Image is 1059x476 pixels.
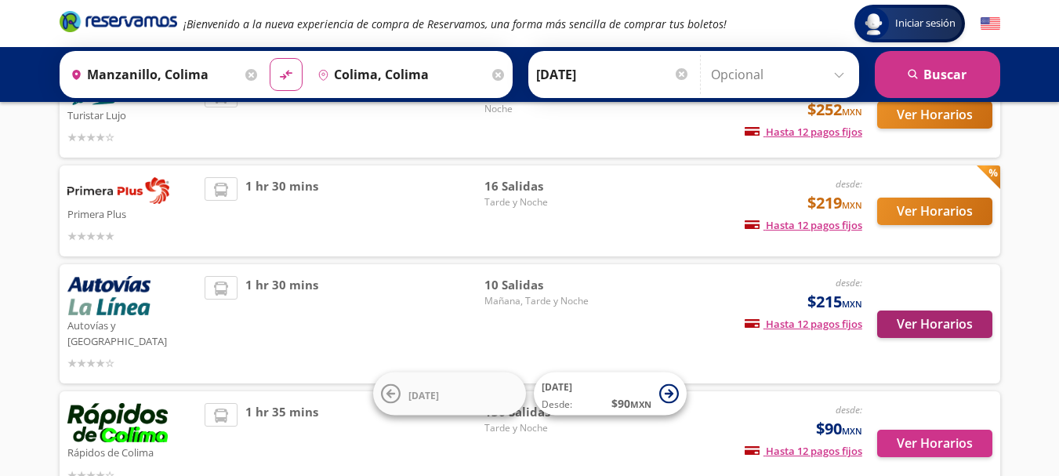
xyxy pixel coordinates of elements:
span: Noche [484,102,594,116]
button: Ver Horarios [877,101,992,129]
small: MXN [842,199,862,211]
em: desde: [836,403,862,416]
img: Rápidos de Colima [67,403,169,442]
span: Hasta 12 pagos fijos [745,444,862,458]
button: Ver Horarios [877,198,992,225]
span: Tarde y Noche [484,195,594,209]
small: MXN [842,425,862,437]
button: [DATE]Desde:$90MXN [534,372,687,416]
span: Hasta 12 pagos fijos [745,125,862,139]
p: Rápidos de Colima [67,442,198,461]
span: $219 [807,191,862,215]
span: Hasta 12 pagos fijos [745,317,862,331]
span: $252 [807,98,862,122]
img: Autovías y La Línea [67,276,151,315]
button: Buscar [875,51,1000,98]
span: 1 hr 30 mins [245,276,318,372]
i: Brand Logo [60,9,177,33]
em: ¡Bienvenido a la nueva experiencia de compra de Reservamos, una forma más sencilla de comprar tus... [183,16,727,31]
small: MXN [630,398,651,410]
span: Iniciar sesión [889,16,962,31]
span: $ 90 [611,395,651,412]
small: MXN [842,298,862,310]
input: Opcional [711,55,851,94]
button: Ver Horarios [877,430,992,457]
small: MXN [842,106,862,118]
em: desde: [836,177,862,191]
em: desde: [836,276,862,289]
span: Desde: [542,398,572,412]
span: Mañana, Tarde y Noche [484,294,594,308]
p: Turistar Lujo [67,105,198,124]
button: [DATE] [373,372,526,416]
a: Brand Logo [60,9,177,38]
span: 16 Salidas [484,177,594,195]
input: Buscar Destino [311,55,488,94]
span: $90 [816,417,862,441]
span: $215 [807,290,862,314]
button: Ver Horarios [877,311,992,338]
img: Primera Plus [67,177,169,204]
span: Tarde y Noche [484,421,594,435]
button: English [981,14,1000,34]
span: Hasta 12 pagos fijos [745,218,862,232]
span: 10 Salidas [484,276,594,294]
p: Primera Plus [67,204,198,223]
span: 1 hr 30 mins [245,177,318,245]
span: [DATE] [408,388,439,402]
input: Buscar Origen [64,55,241,94]
p: Autovías y [GEOGRAPHIC_DATA] [67,315,198,349]
span: 1 hr 30 mins [245,84,318,146]
input: Elegir Fecha [536,55,690,94]
span: [DATE] [542,380,572,394]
